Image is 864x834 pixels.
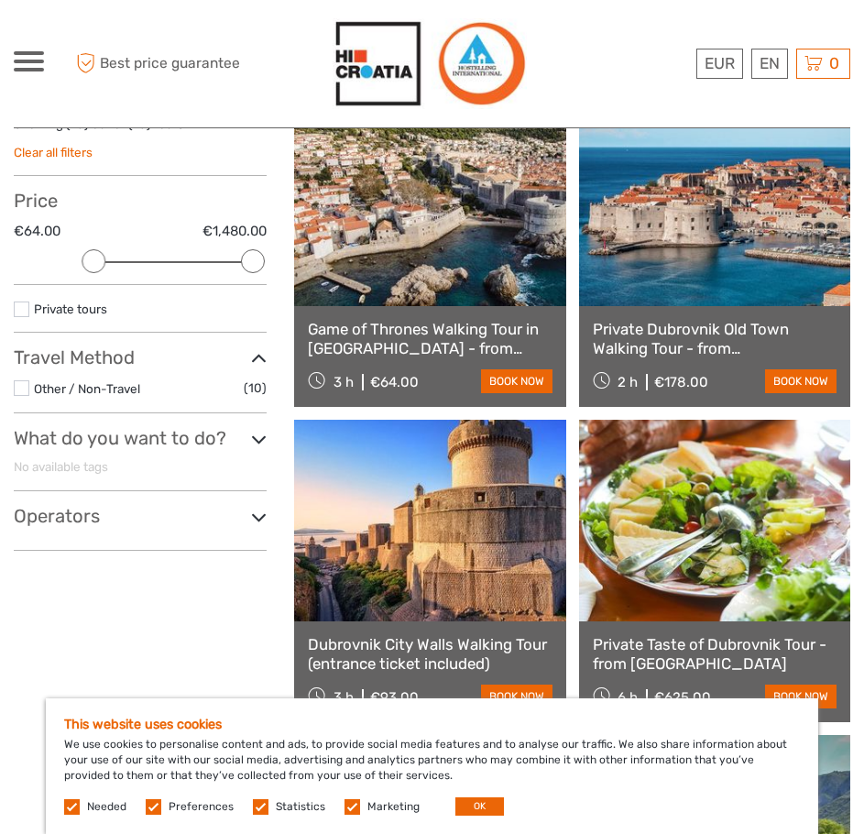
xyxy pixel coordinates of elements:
span: 0 [826,54,842,72]
span: 6 h [618,689,638,706]
label: Statistics [276,799,325,815]
span: No available tags [14,459,108,474]
div: €93.00 [370,689,419,706]
a: book now [765,685,837,708]
div: €64.00 [370,374,419,390]
span: 3 h [334,374,354,390]
label: €1,480.00 [202,222,267,241]
a: Game of Thrones Walking Tour in [GEOGRAPHIC_DATA] - from [GEOGRAPHIC_DATA] [308,320,552,357]
div: We use cookies to personalise content and ads, to provide social media features and to analyse ou... [46,698,818,834]
span: Best price guarantee [71,49,240,79]
div: €178.00 [654,374,708,390]
div: Showing ( ) out of ( ) tours [14,115,267,144]
button: Open LiveChat chat widget [211,28,233,50]
label: Needed [87,799,126,815]
span: EUR [705,54,735,72]
div: €625.00 [654,689,711,706]
h3: What do you want to do? [14,427,267,449]
h3: Operators [14,505,267,527]
label: Preferences [169,799,234,815]
span: 2 h [618,374,638,390]
a: book now [481,685,552,708]
span: (10) [244,378,267,399]
a: Other / Non-Travel [34,381,140,396]
p: We're away right now. Please check back later! [26,32,207,47]
h3: Price [14,190,267,212]
h5: This website uses cookies [64,717,800,732]
span: 3 h [334,689,354,706]
a: Dubrovnik City Walls Walking Tour (entrance ticket included) [308,635,552,673]
a: Private Dubrovnik Old Town Walking Tour - from [GEOGRAPHIC_DATA] [593,320,837,357]
label: €64.00 [14,222,60,241]
button: OK [455,797,504,816]
a: Private tours [34,302,107,316]
img: 888-5733dce5-818b-4ada-984b-f0919fd9084a_logo_big.jpg [333,18,526,109]
a: Clear all filters [14,145,93,159]
label: Marketing [367,799,420,815]
div: EN [751,49,788,79]
a: book now [765,369,837,393]
a: Private Taste of Dubrovnik Tour - from [GEOGRAPHIC_DATA] [593,635,837,673]
a: book now [481,369,552,393]
h3: Travel Method [14,346,267,368]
